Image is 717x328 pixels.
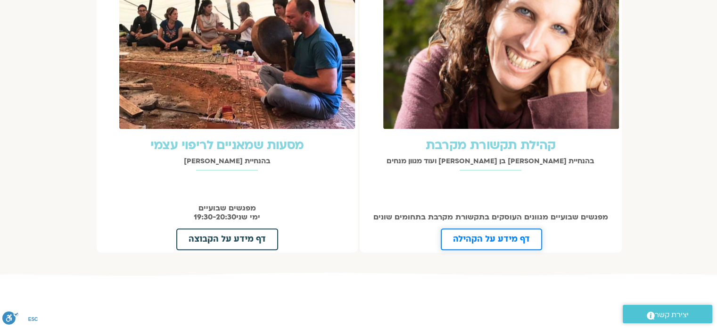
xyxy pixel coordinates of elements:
p: 19:30-20:30 [99,204,355,222]
h2: בהנחיית [PERSON_NAME] [99,157,355,165]
h2: בהנחיית [PERSON_NAME] בן [PERSON_NAME] ועוד מגוון מנחים [363,157,619,165]
a: יצירת קשר [623,305,712,323]
a: מסעות שמאניים לריפוי עצמי [150,137,304,154]
span: ימי שני [236,212,260,222]
a: דף מידע על הקהילה [441,228,542,250]
span: דף מידע על הקהילה [453,235,530,244]
a: דף מידע על הקבוצה [176,228,278,250]
a: קהילת תקשורת מקרבת [425,137,555,154]
span: מפגשים שבועיים [198,203,256,213]
p: מפגשים שבועיים מגוונים העוסקים בתקשורת מקרבת בתחומים שונים [363,213,619,222]
span: יצירת קשר [655,309,689,321]
span: דף מידע על הקבוצה [189,235,266,244]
